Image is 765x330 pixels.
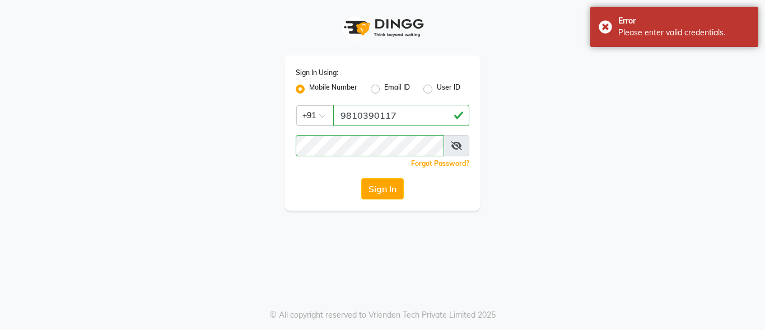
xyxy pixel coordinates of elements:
[618,27,750,39] div: Please enter valid credentials.
[296,135,444,156] input: Username
[618,15,750,27] div: Error
[309,82,357,96] label: Mobile Number
[333,105,469,126] input: Username
[411,159,469,168] a: Forgot Password?
[384,82,410,96] label: Email ID
[361,178,404,199] button: Sign In
[437,82,460,96] label: User ID
[296,68,338,78] label: Sign In Using:
[338,11,427,44] img: logo1.svg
